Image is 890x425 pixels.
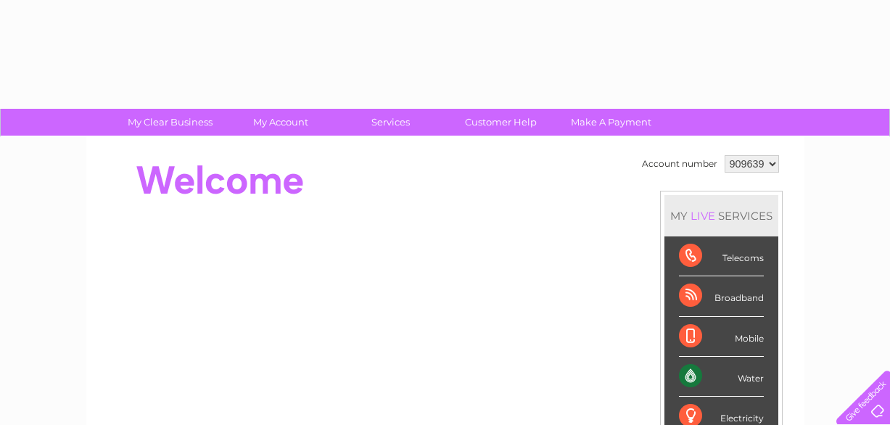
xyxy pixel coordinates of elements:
[110,109,230,136] a: My Clear Business
[679,276,764,316] div: Broadband
[331,109,450,136] a: Services
[638,152,721,176] td: Account number
[441,109,561,136] a: Customer Help
[551,109,671,136] a: Make A Payment
[688,209,718,223] div: LIVE
[221,109,340,136] a: My Account
[679,317,764,357] div: Mobile
[664,195,778,236] div: MY SERVICES
[679,236,764,276] div: Telecoms
[679,357,764,397] div: Water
